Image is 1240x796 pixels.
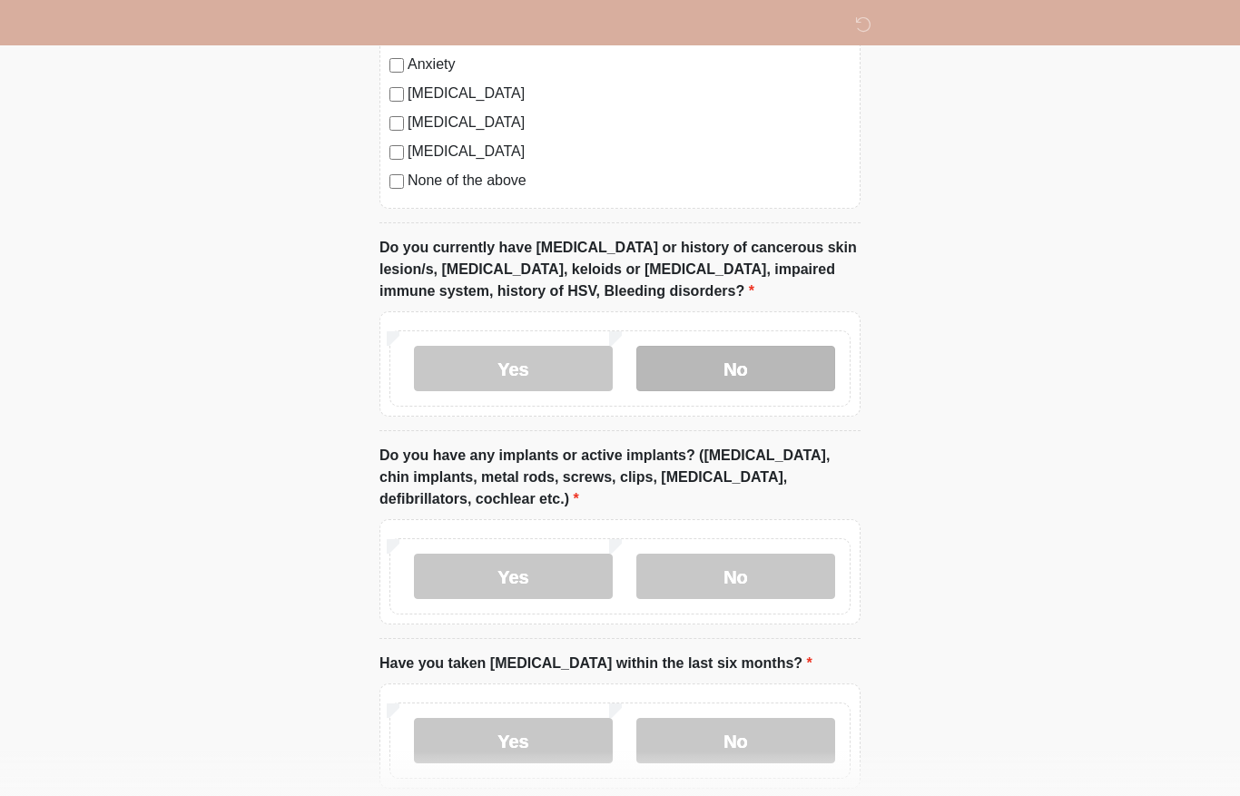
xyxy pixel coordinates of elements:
[636,718,835,763] label: No
[408,54,851,75] label: Anxiety
[636,554,835,599] label: No
[361,14,385,36] img: DM Studio Logo
[414,346,613,391] label: Yes
[389,174,404,189] input: None of the above
[408,112,851,133] label: [MEDICAL_DATA]
[414,718,613,763] label: Yes
[389,116,404,131] input: [MEDICAL_DATA]
[414,554,613,599] label: Yes
[636,346,835,391] label: No
[408,83,851,104] label: [MEDICAL_DATA]
[379,237,861,302] label: Do you currently have [MEDICAL_DATA] or history of cancerous skin lesion/s, [MEDICAL_DATA], keloi...
[379,653,812,674] label: Have you taken [MEDICAL_DATA] within the last six months?
[389,87,404,102] input: [MEDICAL_DATA]
[408,170,851,192] label: None of the above
[408,141,851,162] label: [MEDICAL_DATA]
[379,445,861,510] label: Do you have any implants or active implants? ([MEDICAL_DATA], chin implants, metal rods, screws, ...
[389,58,404,73] input: Anxiety
[389,145,404,160] input: [MEDICAL_DATA]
